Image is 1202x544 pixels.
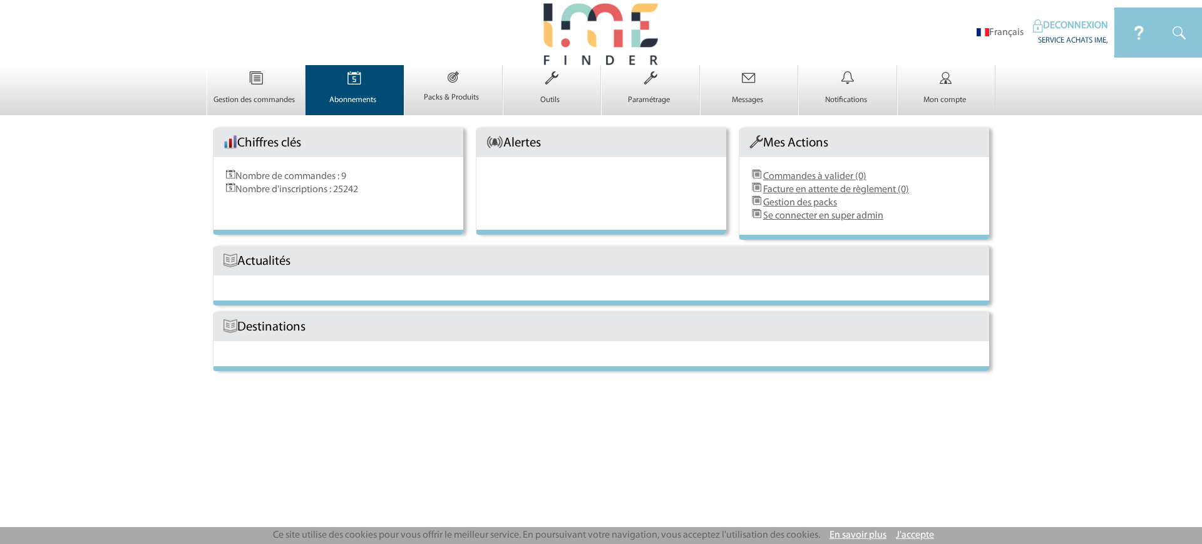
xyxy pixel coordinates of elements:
[1033,33,1108,46] div: SERVICE ACHATS IME,
[763,211,883,221] a: Se connecter en super admin
[207,84,305,105] a: Gestion des commandes
[306,84,404,105] a: Abonnements
[896,530,934,540] a: J'accepte
[213,157,463,220] div: Nombre de commandes : 9 Nombre d'inscriptions : 25242
[273,530,820,540] span: Ce site utilise des cookies pour vous offrir le meilleur service. En poursuivant votre navigation...
[602,95,696,105] p: Paramétrage
[306,95,401,105] p: Abonnements
[977,28,989,36] img: fr
[226,170,235,179] img: Evenements.png
[404,81,502,103] a: Packs & Produits
[213,312,989,341] div: Destinations
[752,209,761,218] img: DemandeDeDevis.png
[822,65,873,91] img: Notifications
[977,27,1024,39] li: Français
[763,172,866,182] a: Commandes à valider (0)
[752,196,761,205] img: DemandeDeDevis.png
[739,128,989,157] div: Mes Actions
[476,128,726,157] div: Alertes
[763,198,837,208] a: Gestion des packs
[625,65,676,91] img: Paramétrage
[213,247,989,275] div: Actualités
[503,95,598,105] p: Outils
[207,95,302,105] p: Gestion des commandes
[429,65,478,89] img: Packs & Produits
[226,183,235,192] img: Evenements.png
[1033,21,1108,31] a: DECONNEXION
[404,93,499,103] p: Packs & Produits
[1033,19,1043,33] img: IDEAL Meetings & Events
[223,254,237,267] img: Livre.png
[763,185,909,195] a: Facture en attente de règlement (0)
[799,84,896,105] a: Notifications
[920,65,972,91] img: Mon compte
[1164,8,1202,58] img: IDEAL Meetings & Events
[223,135,237,149] img: histo.png
[830,530,886,540] a: En savoir plus
[723,65,774,91] img: Messages
[526,65,577,91] img: Outils
[701,95,795,105] p: Messages
[898,95,992,105] p: Mon compte
[223,319,237,333] img: Livre.png
[752,183,761,192] img: DemandeDeDevis.png
[898,84,995,105] a: Mon compte
[213,128,463,157] div: Chiffres clés
[230,65,282,91] img: Gestion des commandes
[752,170,761,179] img: DemandeDeDevis.png
[749,135,763,149] img: Outils.png
[1114,8,1164,58] img: IDEAL Meetings & Events
[701,84,798,105] a: Messages
[329,65,380,91] img: Abonnements
[799,95,893,105] p: Notifications
[503,84,601,105] a: Outils
[602,84,699,105] a: Paramétrage
[486,135,503,149] img: AlerteAccueil.png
